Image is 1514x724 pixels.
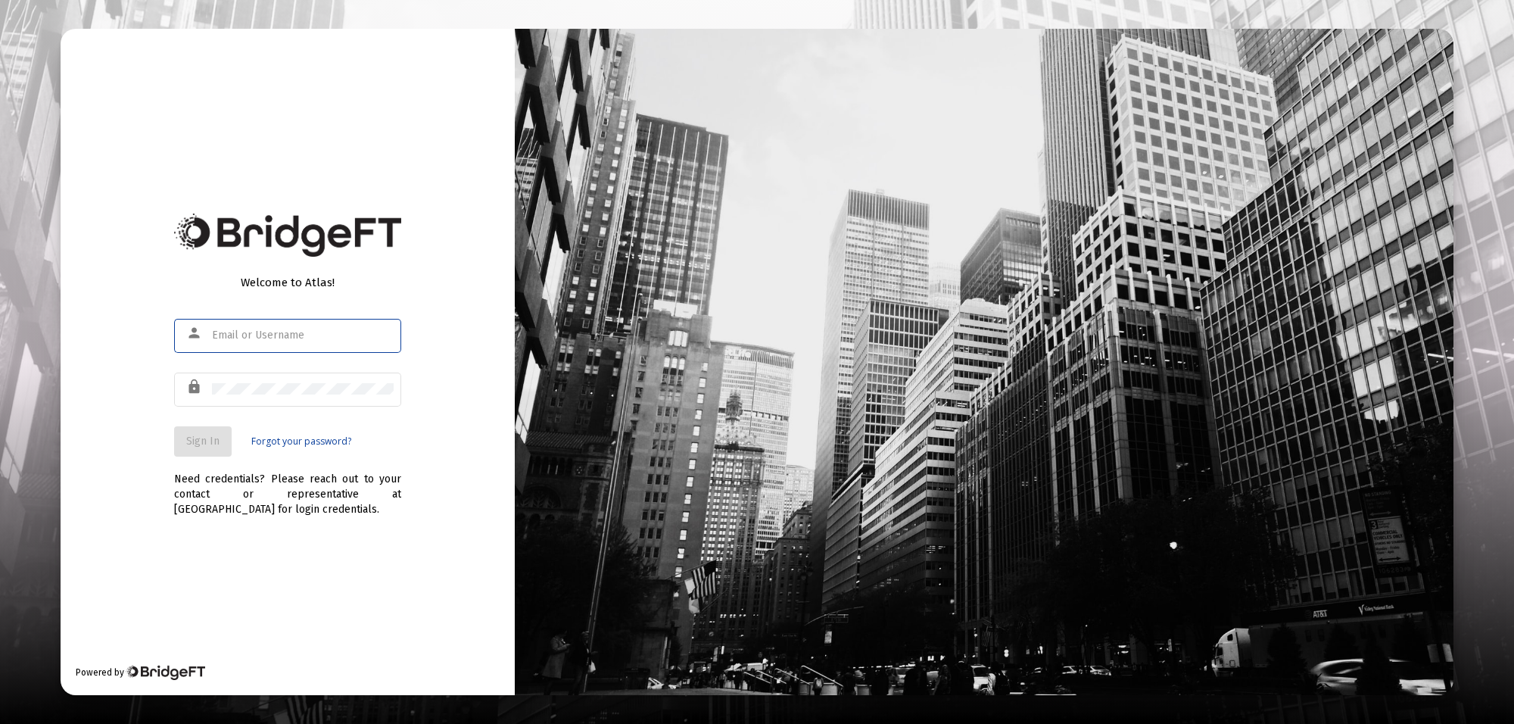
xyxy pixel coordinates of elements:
input: Email or Username [212,329,394,342]
div: Need credentials? Please reach out to your contact or representative at [GEOGRAPHIC_DATA] for log... [174,457,401,517]
button: Sign In [174,426,232,457]
mat-icon: person [186,324,204,342]
div: Welcome to Atlas! [174,275,401,290]
a: Forgot your password? [251,434,351,449]
mat-icon: lock [186,378,204,396]
img: Bridge Financial Technology Logo [174,214,401,257]
span: Sign In [186,435,220,448]
img: Bridge Financial Technology Logo [126,665,205,680]
div: Powered by [76,665,205,680]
